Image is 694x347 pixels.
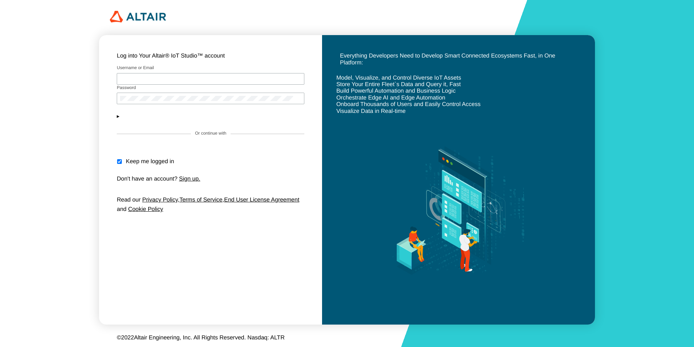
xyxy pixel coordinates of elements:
[179,176,200,182] a: Sign up.
[121,335,134,341] span: 2022
[117,159,122,164] input: Keep me logged in
[117,335,577,341] p: © Altair Engineering, Inc. All Rights Reserved. Nasdaq: ALTR
[117,197,141,203] span: Read our
[117,195,304,214] p: , ,
[117,85,136,90] label: Password
[142,197,178,203] a: Privacy Policy
[381,115,536,307] img: background.svg
[336,75,461,81] unity-typography: Model, Visualize, and Control Diverse IoT Assets
[117,176,177,182] span: Don't have an account?
[117,113,304,119] button: Need help?
[195,131,227,136] label: Or continue with
[336,81,460,88] unity-typography: Store Your Entire Fleet`s Data and Query it, Fast
[336,108,406,115] unity-typography: Visualize Data in Real-time
[179,197,222,203] a: Terms of Service
[126,158,174,165] unity-typography: Keep me logged in
[340,53,555,65] unity-typography: Everything Developers Need to Develop Smart Connected Ecosystems Fast, in One Platform:
[117,206,127,212] span: and
[117,53,225,59] unity-typography: Log into Your Altair® IoT Studio™ account
[117,65,154,70] label: Username or Email
[336,88,455,94] unity-typography: Build Powerful Automation and Business Logic
[110,11,166,22] img: 320px-Altair_logo.png
[121,113,149,119] a: Need help?
[128,206,163,212] a: Cookie Policy
[336,95,445,101] unity-typography: Orchestrate Edge AI and Edge Automation
[224,197,299,203] a: End User License Agreement
[336,101,480,108] unity-typography: Onboard Thousands of Users and Easily Control Access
